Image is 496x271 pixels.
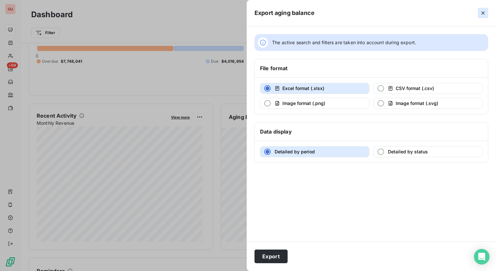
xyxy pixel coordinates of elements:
[275,149,315,154] span: Detailed by period
[260,64,288,72] h6: File format
[474,249,490,265] div: Open Intercom Messenger
[373,146,483,157] button: Detailed by status
[373,98,483,109] button: Image format (.svg)
[388,149,428,154] span: Detailed by status
[254,250,288,263] button: Export
[260,83,369,94] button: Excel format (.xlsx)
[272,39,416,46] span: The active search and filters are taken into account during export.
[282,85,324,91] span: Excel format (.xlsx)
[282,100,325,106] span: Image format (.png)
[396,85,434,91] span: CSV format (.csv)
[260,98,369,109] button: Image format (.png)
[254,8,315,18] h5: Export aging balance
[260,128,292,135] h6: Data display
[373,83,483,94] button: CSV format (.csv)
[260,146,369,157] button: Detailed by period
[396,100,438,106] span: Image format (.svg)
